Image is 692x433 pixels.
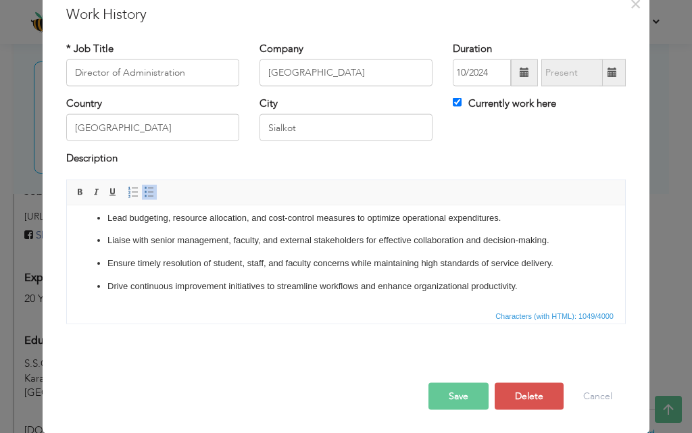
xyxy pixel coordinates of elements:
[541,59,603,86] input: Present
[453,59,511,86] input: From
[495,382,564,409] button: Delete
[259,41,303,55] label: Company
[493,309,616,322] span: Characters (with HTML): 1049/4000
[493,309,618,322] div: Statistics
[570,382,626,409] button: Cancel
[66,4,626,24] h3: Work History
[73,184,88,199] a: Bold
[453,98,462,107] input: Currently work here
[105,184,120,199] a: Underline
[259,97,278,111] label: City
[126,184,141,199] a: Insert/Remove Numbered List
[66,151,118,165] label: Description
[89,184,104,199] a: Italic
[428,382,489,409] button: Save
[453,41,492,55] label: Duration
[453,97,556,111] label: Currently work here
[67,205,625,307] iframe: Rich Text Editor, workEditor
[66,97,102,111] label: Country
[142,184,157,199] a: Insert/Remove Bulleted List
[66,41,114,55] label: * Job Title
